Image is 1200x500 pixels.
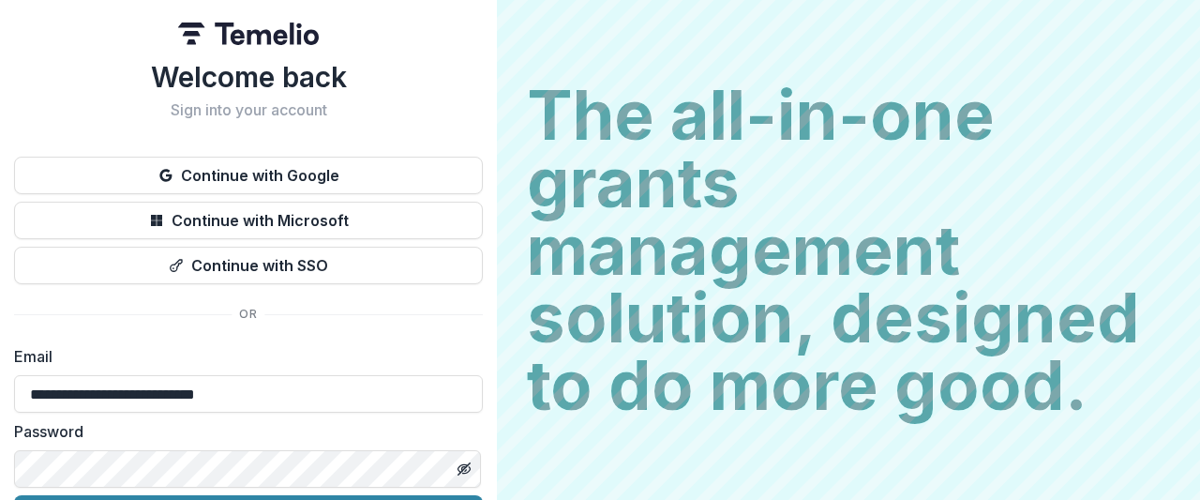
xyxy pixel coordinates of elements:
[449,454,479,484] button: Toggle password visibility
[14,60,483,94] h1: Welcome back
[14,345,472,368] label: Email
[178,23,319,45] img: Temelio
[14,420,472,443] label: Password
[14,202,483,239] button: Continue with Microsoft
[14,157,483,194] button: Continue with Google
[14,247,483,284] button: Continue with SSO
[14,101,483,119] h2: Sign into your account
